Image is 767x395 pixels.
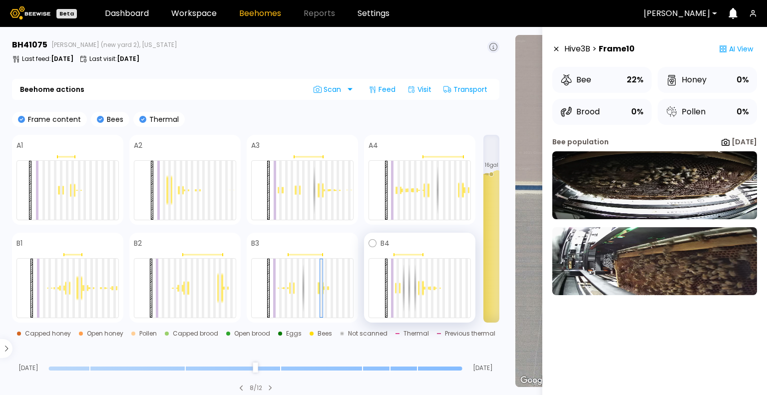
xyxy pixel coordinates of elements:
[146,116,179,123] p: Thermal
[56,9,77,18] div: Beta
[51,42,177,48] span: [PERSON_NAME] (new yard 2), [US_STATE]
[631,105,644,119] div: 0%
[564,39,635,59] div: Hive 3 B >
[445,331,495,337] div: Previous thermal
[22,56,73,62] p: Last feed :
[134,240,142,247] h4: B2
[627,73,644,87] div: 22%
[104,116,123,123] p: Bees
[314,85,345,93] span: Scan
[16,240,22,247] h4: B1
[552,137,609,147] div: Bee population
[666,74,707,86] div: Honey
[348,331,387,337] div: Not scanned
[173,331,218,337] div: Capped brood
[12,41,47,49] h3: BH 41075
[732,137,757,147] b: [DATE]
[318,331,332,337] div: Bees
[304,9,335,17] span: Reports
[250,384,262,393] div: 8 / 12
[87,331,123,337] div: Open honey
[560,74,591,86] div: Bee
[25,116,81,123] p: Frame content
[234,331,270,337] div: Open brood
[369,142,378,149] h4: A4
[485,163,498,168] span: 16 gal
[25,331,71,337] div: Capped honey
[89,56,139,62] p: Last visit :
[105,9,149,17] a: Dashboard
[666,106,706,118] div: Pollen
[365,81,399,97] div: Feed
[10,6,50,19] img: Beewise logo
[16,142,23,149] h4: A1
[403,331,429,337] div: Thermal
[560,106,600,118] div: Brood
[134,142,142,149] h4: A2
[117,54,139,63] b: [DATE]
[251,142,260,149] h4: A3
[599,43,635,55] strong: Frame 10
[381,240,389,247] h4: B4
[20,86,84,93] b: Beehome actions
[737,105,749,119] div: 0%
[466,365,499,371] span: [DATE]
[239,9,281,17] a: Beehomes
[358,9,389,17] a: Settings
[737,73,749,87] div: 0%
[171,9,217,17] a: Workspace
[518,374,551,387] a: Open this area in Google Maps (opens a new window)
[139,331,157,337] div: Pollen
[51,54,73,63] b: [DATE]
[251,240,259,247] h4: B3
[518,374,551,387] img: Google
[439,81,491,97] div: Transport
[552,151,757,219] img: 20250817_112412_-0700-b-1820-front-41075-AAYNCYYY.jpg
[715,39,757,59] div: AI View
[286,331,302,337] div: Eggs
[12,365,45,371] span: [DATE]
[552,227,757,295] img: 20250817_112412_-0700-b-1820-back-41075-AAYNCYYY.jpg
[403,81,435,97] div: Visit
